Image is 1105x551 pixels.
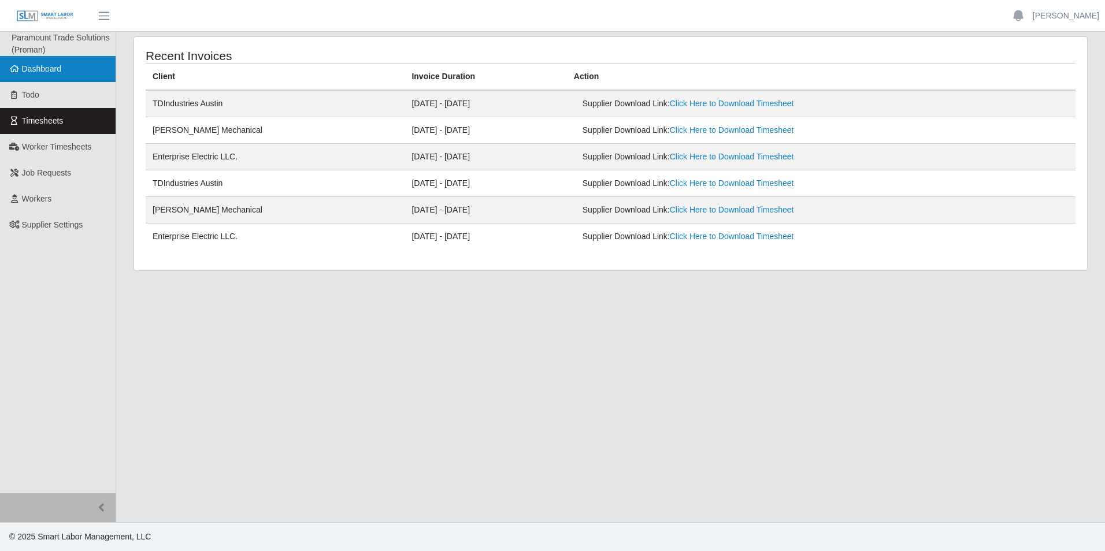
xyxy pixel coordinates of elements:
[405,64,566,91] th: Invoice Duration
[583,98,895,110] div: Supplier Download Link:
[583,124,895,136] div: Supplier Download Link:
[405,170,566,197] td: [DATE] - [DATE]
[583,177,895,189] div: Supplier Download Link:
[670,152,794,161] a: Click Here to Download Timesheet
[22,194,52,203] span: Workers
[146,90,405,117] td: TDIndustries Austin
[583,151,895,163] div: Supplier Download Link:
[146,49,523,63] h4: Recent Invoices
[583,204,895,216] div: Supplier Download Link:
[405,224,566,250] td: [DATE] - [DATE]
[22,220,83,229] span: Supplier Settings
[16,10,74,23] img: SLM Logo
[22,142,91,151] span: Worker Timesheets
[12,33,110,54] span: Paramount Trade Solutions (Proman)
[405,117,566,144] td: [DATE] - [DATE]
[670,232,794,241] a: Click Here to Download Timesheet
[670,178,794,188] a: Click Here to Download Timesheet
[146,197,405,224] td: [PERSON_NAME] Mechanical
[670,99,794,108] a: Click Here to Download Timesheet
[146,117,405,144] td: [PERSON_NAME] Mechanical
[22,168,72,177] span: Job Requests
[22,116,64,125] span: Timesheets
[670,205,794,214] a: Click Here to Download Timesheet
[670,125,794,135] a: Click Here to Download Timesheet
[583,230,895,243] div: Supplier Download Link:
[567,64,1076,91] th: Action
[1033,10,1099,22] a: [PERSON_NAME]
[405,144,566,170] td: [DATE] - [DATE]
[146,64,405,91] th: Client
[146,224,405,250] td: Enterprise Electric LLC.
[405,90,566,117] td: [DATE] - [DATE]
[22,90,39,99] span: Todo
[9,532,151,541] span: © 2025 Smart Labor Management, LLC
[22,64,62,73] span: Dashboard
[146,170,405,197] td: TDIndustries Austin
[405,197,566,224] td: [DATE] - [DATE]
[146,144,405,170] td: Enterprise Electric LLC.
